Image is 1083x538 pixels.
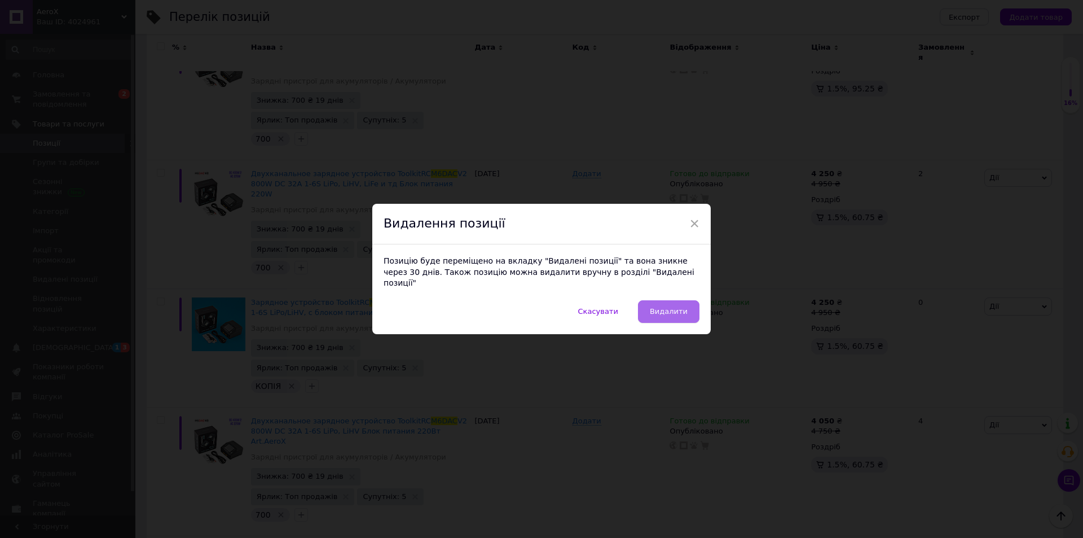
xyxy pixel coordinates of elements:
[578,307,618,316] span: Скасувати
[384,216,505,230] span: Видалення позиції
[650,307,688,316] span: Видалити
[689,214,699,233] span: ×
[566,300,630,323] button: Скасувати
[638,300,699,323] button: Видалити
[384,256,694,287] span: Позицію буде переміщено на вкладку "Видалені позиції" та вона зникне через 30 днів. Також позицію...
